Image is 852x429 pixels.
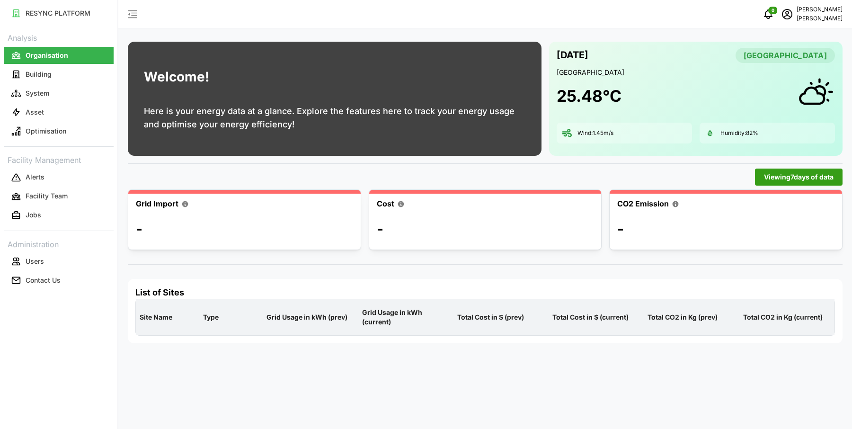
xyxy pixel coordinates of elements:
a: Optimisation [4,122,114,141]
h1: 25.48 °C [557,86,621,107]
p: [GEOGRAPHIC_DATA] [557,68,835,77]
a: Building [4,65,114,84]
a: Jobs [4,206,114,225]
p: Building [26,70,52,79]
p: Contact Us [26,276,61,285]
a: Users [4,252,114,271]
p: [PERSON_NAME] [797,5,843,14]
p: Humidity: 82 % [720,129,758,137]
button: Asset [4,104,114,121]
p: Facility Management [4,152,114,166]
p: Administration [4,237,114,250]
p: Analysis [4,30,114,44]
button: Building [4,66,114,83]
p: [PERSON_NAME] [797,14,843,23]
p: Grid Import [136,198,178,210]
p: System [26,89,49,98]
p: RESYNC PLATFORM [26,9,90,18]
span: [GEOGRAPHIC_DATA] [744,48,827,63]
a: Contact Us [4,271,114,290]
p: Total Cost in $ (prev) [455,305,547,330]
p: - [377,220,383,237]
p: Cost [377,198,394,210]
a: System [4,84,114,103]
p: Here is your energy data at a glance. Explore the features here to track your energy usage and op... [144,105,525,131]
a: Organisation [4,46,114,65]
p: Grid Usage in kWh (prev) [265,305,356,330]
p: [DATE] [557,47,588,63]
p: Organisation [26,51,68,60]
button: schedule [778,5,797,24]
h1: Welcome! [144,67,209,87]
button: Organisation [4,47,114,64]
p: Asset [26,107,44,117]
p: Alerts [26,172,44,182]
p: Wind: 1.45 m/s [577,129,613,137]
p: - [617,220,624,237]
button: Jobs [4,207,114,224]
p: Facility Team [26,191,68,201]
p: Optimisation [26,126,66,136]
button: notifications [759,5,778,24]
p: - [136,220,142,237]
button: Optimisation [4,123,114,140]
button: Facility Team [4,188,114,205]
a: Facility Team [4,187,114,206]
button: Viewing7days of data [755,169,843,186]
span: 0 [772,7,774,14]
button: System [4,85,114,102]
p: Type [201,305,261,330]
a: Asset [4,103,114,122]
p: CO2 Emission [617,198,669,210]
p: Total CO2 in Kg (prev) [646,305,737,330]
button: RESYNC PLATFORM [4,5,114,22]
a: RESYNC PLATFORM [4,4,114,23]
p: Total Cost in $ (current) [550,305,642,330]
h4: List of Sites [135,286,835,299]
a: Alerts [4,168,114,187]
button: Users [4,253,114,270]
p: Grid Usage in kWh (current) [360,300,452,335]
span: Viewing 7 days of data [764,169,834,185]
p: Total CO2 in Kg (current) [741,305,833,330]
button: Contact Us [4,272,114,289]
button: Alerts [4,169,114,186]
p: Site Name [138,305,197,330]
p: Users [26,257,44,266]
p: Jobs [26,210,41,220]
